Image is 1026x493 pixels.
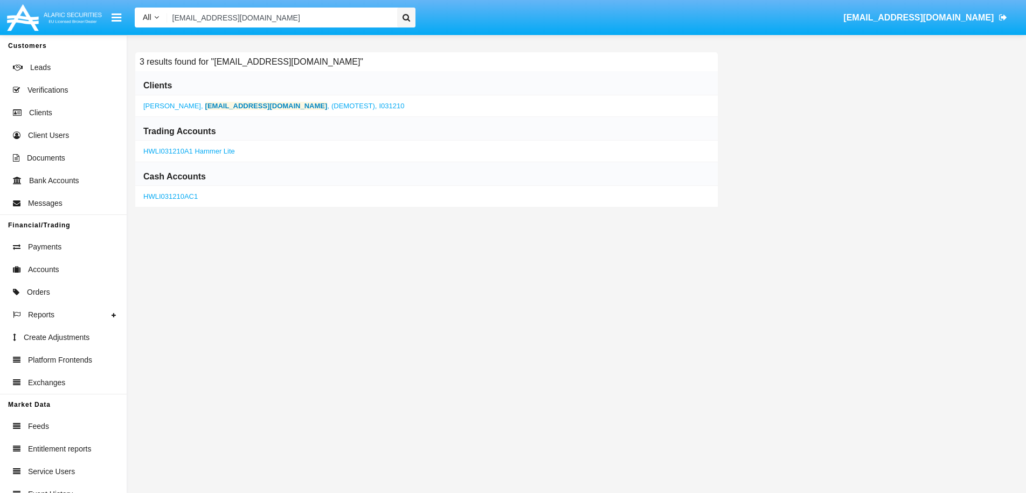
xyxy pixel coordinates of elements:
[143,102,201,110] span: [PERSON_NAME]
[28,198,63,209] span: Messages
[28,466,75,477] span: Service Users
[205,102,328,110] b: [EMAIL_ADDRESS][DOMAIN_NAME]
[30,62,51,73] span: Leads
[135,52,368,71] h6: 3 results found for "[EMAIL_ADDRESS][DOMAIN_NAME]"
[143,147,235,155] a: HWLI031210A1 Hammer Lite
[331,102,377,110] span: (DEMOTEST),
[143,126,216,137] h6: Trading Accounts
[27,152,65,164] span: Documents
[29,175,79,186] span: Bank Accounts
[143,13,151,22] span: All
[143,171,206,183] h6: Cash Accounts
[143,102,404,110] a: ,
[843,13,994,22] span: [EMAIL_ADDRESS][DOMAIN_NAME]
[24,332,89,343] span: Create Adjustments
[379,102,404,110] span: I031210
[27,287,50,298] span: Orders
[143,192,198,200] a: HWLI031210AC1
[167,8,394,27] input: Search
[143,80,172,92] h6: Clients
[27,85,68,96] span: Verifications
[838,3,1013,33] a: [EMAIL_ADDRESS][DOMAIN_NAME]
[135,12,167,23] a: All
[28,355,92,366] span: Platform Frontends
[28,130,69,141] span: Client Users
[28,377,65,388] span: Exchanges
[205,102,329,110] span: ,
[28,309,54,321] span: Reports
[28,241,61,253] span: Payments
[28,264,59,275] span: Accounts
[28,421,49,432] span: Feeds
[29,107,52,119] span: Clients
[5,2,103,33] img: Logo image
[28,443,92,455] span: Entitlement reports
